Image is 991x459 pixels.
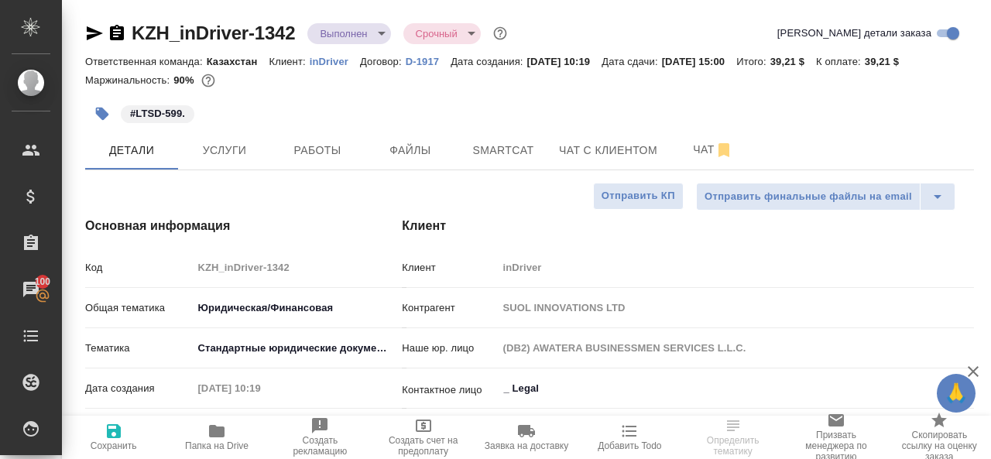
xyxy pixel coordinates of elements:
[108,24,126,43] button: Скопировать ссылку
[475,416,578,459] button: Заявка на доставку
[85,260,192,276] p: Код
[691,435,775,457] span: Определить тематику
[4,270,58,309] a: 100
[943,377,969,409] span: 🙏
[466,141,540,160] span: Smartcat
[696,183,921,211] button: Отправить финальные файлы на email
[402,260,497,276] p: Клиент
[62,416,165,459] button: Сохранить
[85,300,192,316] p: Общая тематика
[681,416,784,459] button: Определить тематику
[403,23,481,44] div: Выполнен
[402,217,974,235] h4: Клиент
[497,256,974,279] input: Пустое поле
[187,141,262,160] span: Услуги
[381,435,465,457] span: Создать счет на предоплату
[192,256,406,279] input: Пустое поле
[85,56,207,67] p: Ответственная команда:
[307,23,390,44] div: Выполнен
[192,295,406,321] div: Юридическая/Финансовая
[310,54,360,67] a: inDriver
[402,382,497,398] p: Контактное лицо
[676,140,750,159] span: Чат
[185,440,249,451] span: Папка на Drive
[269,56,309,67] p: Клиент:
[85,217,340,235] h4: Основная информация
[490,23,510,43] button: Доп статусы указывают на важность/срочность заказа
[402,341,497,356] p: Наше юр. лицо
[485,440,568,451] span: Заявка на доставку
[527,56,602,67] p: [DATE] 10:19
[451,56,526,67] p: Дата создания:
[192,377,327,399] input: Пустое поле
[315,27,372,40] button: Выполнен
[173,74,197,86] p: 90%
[559,141,657,160] span: Чат с клиентом
[26,274,60,289] span: 100
[165,416,268,459] button: Папка на Drive
[406,56,451,67] p: D-1917
[85,341,192,356] p: Тематика
[119,106,196,119] span: LTSD-599.
[598,440,661,451] span: Добавить Todo
[602,187,675,205] span: Отправить КП
[207,56,269,67] p: Казахстан
[310,56,360,67] p: inDriver
[865,56,910,67] p: 39,21 $
[85,24,104,43] button: Скопировать ссылку для ЯМессенджера
[736,56,770,67] p: Итого:
[269,416,372,459] button: Создать рекламацию
[497,337,974,359] input: Пустое поле
[402,300,497,316] p: Контрагент
[784,416,887,459] button: Призвать менеджера по развитию
[85,97,119,131] button: Добавить тэг
[85,381,192,396] p: Дата создания
[372,416,475,459] button: Создать счет на предоплату
[280,141,355,160] span: Работы
[85,74,173,86] p: Маржинальность:
[770,56,816,67] p: 39,21 $
[816,56,865,67] p: К оплате:
[132,22,295,43] a: KZH_inDriver-1342
[777,26,931,41] span: [PERSON_NAME] детали заказа
[192,335,406,361] div: Стандартные юридические документы, договоры, уставы
[406,54,451,67] a: D-1917
[593,183,684,210] button: Отправить КП
[411,27,462,40] button: Срочный
[705,188,912,206] span: Отправить финальные файлы на email
[373,141,447,160] span: Файлы
[937,374,976,413] button: 🙏
[602,56,661,67] p: Дата сдачи:
[696,183,955,211] div: split button
[94,141,169,160] span: Детали
[662,56,737,67] p: [DATE] 15:00
[715,141,733,159] svg: Отписаться
[91,440,137,451] span: Сохранить
[578,416,681,459] button: Добавить Todo
[497,296,974,319] input: Пустое поле
[278,435,362,457] span: Создать рекламацию
[888,416,991,459] button: Скопировать ссылку на оценку заказа
[130,106,185,122] p: #LTSD-599.
[360,56,406,67] p: Договор:
[198,70,218,91] button: 318.00 RUB;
